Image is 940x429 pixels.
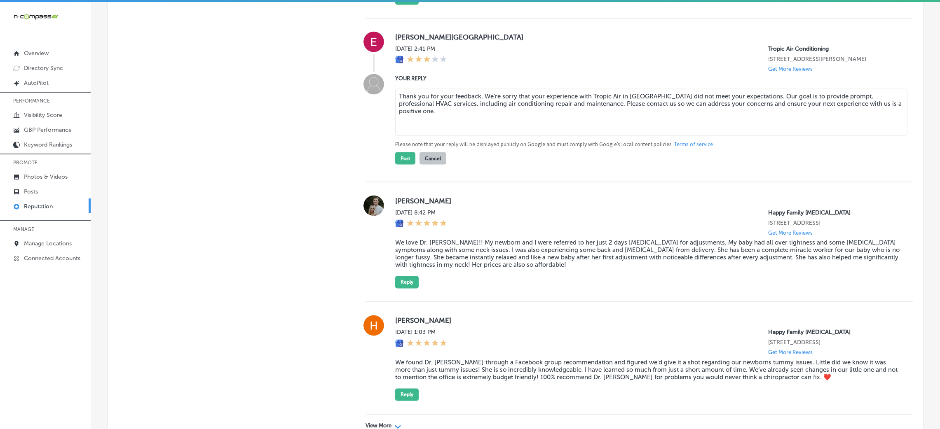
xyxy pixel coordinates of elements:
[395,276,419,289] button: Reply
[24,65,63,72] p: Directory Sync
[395,152,415,165] button: Post
[768,66,813,72] p: Get More Reviews
[395,45,447,52] label: [DATE] 2:41 PM
[24,112,62,119] p: Visibility Score
[24,188,38,195] p: Posts
[768,230,813,236] p: Get More Reviews
[24,141,72,148] p: Keyword Rankings
[395,329,447,336] label: [DATE] 1:03 PM
[395,89,907,136] textarea: Thank you for your feedback. We’re sorry that your experience with Tropic Air in [GEOGRAPHIC_DATA...
[407,339,447,348] div: 5 Stars
[395,141,900,148] p: Please note that your reply will be displayed publicly on Google and must comply with Google's lo...
[13,13,59,21] img: 660ab0bf-5cc7-4cb8-ba1c-48b5ae0f18e60NCTV_CLogo_TV_Black_-500x88.png
[674,141,713,148] a: Terms of service
[395,197,900,205] label: [PERSON_NAME]
[768,219,900,226] p: 9 Junction Dr W Ste 2
[395,33,900,41] label: [PERSON_NAME][GEOGRAPHIC_DATA]
[395,389,419,401] button: Reply
[395,317,900,325] label: [PERSON_NAME]
[768,350,813,356] p: Get More Reviews
[768,209,900,216] p: Happy Family Chiropractic
[395,209,447,216] label: [DATE] 8:42 PM
[768,56,900,63] p: 1342 whitfield ave
[395,75,900,82] label: YOUR REPLY
[407,56,447,65] div: 3 Stars
[24,203,53,210] p: Reputation
[768,339,900,346] p: 9 Junction Dr W Ste 2
[395,239,900,269] blockquote: We love Dr. [PERSON_NAME]!! My newborn and I were referred to her just 2 days [MEDICAL_DATA] for ...
[407,219,447,228] div: 5 Stars
[395,359,900,381] blockquote: We found Dr. [PERSON_NAME] through a Facebook group recommendation and figured we’d give it a sho...
[24,50,49,57] p: Overview
[24,126,72,133] p: GBP Performance
[363,74,384,95] img: Image
[24,79,49,86] p: AutoPilot
[24,173,68,180] p: Photos & Videos
[24,255,80,262] p: Connected Accounts
[24,240,72,247] p: Manage Locations
[420,152,446,165] button: Cancel
[768,45,900,52] p: Tropic Air Conditioning
[768,329,900,336] p: Happy Family Chiropractic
